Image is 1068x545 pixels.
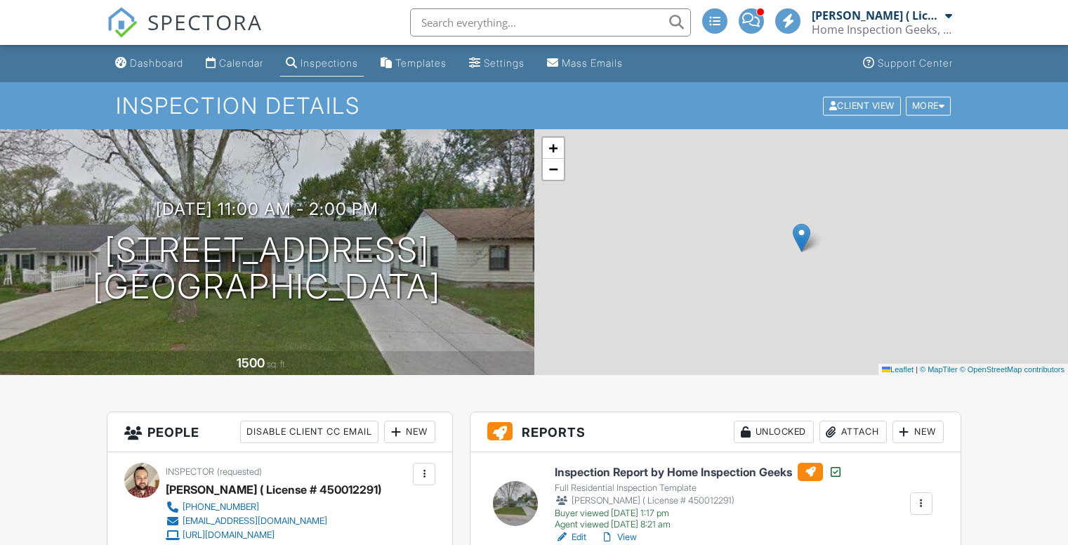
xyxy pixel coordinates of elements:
[166,466,214,477] span: Inspector
[183,501,259,513] div: [PHONE_NUMBER]
[878,57,953,69] div: Support Center
[543,138,564,159] a: Zoom in
[906,96,951,115] div: More
[107,7,138,38] img: The Best Home Inspection Software - Spectora
[555,530,586,544] a: Edit
[237,355,265,370] div: 1500
[93,232,441,306] h1: [STREET_ADDRESS] [GEOGRAPHIC_DATA]
[301,57,358,69] div: Inspections
[882,365,914,374] a: Leaflet
[916,365,918,374] span: |
[240,421,378,443] div: Disable Client CC Email
[166,479,381,500] div: [PERSON_NAME] ( License # 450012291)
[819,421,887,443] div: Attach
[555,482,843,494] div: Full Residential Inspection Template
[555,519,843,530] div: Agent viewed [DATE] 8:21 am
[166,528,370,542] a: [URL][DOMAIN_NAME]
[166,500,370,514] a: [PHONE_NUMBER]
[793,223,810,252] img: Marker
[110,51,189,77] a: Dashboard
[823,96,901,115] div: Client View
[410,8,691,37] input: Search everything...
[562,57,623,69] div: Mass Emails
[219,57,263,69] div: Calendar
[183,516,327,527] div: [EMAIL_ADDRESS][DOMAIN_NAME]
[548,139,558,157] span: +
[200,51,269,77] a: Calendar
[960,365,1064,374] a: © OpenStreetMap contributors
[734,421,814,443] div: Unlocked
[555,463,843,530] a: Inspection Report by Home Inspection Geeks Full Residential Inspection Template [PERSON_NAME] ( L...
[280,51,364,77] a: Inspections
[395,57,447,69] div: Templates
[555,463,843,481] h6: Inspection Report by Home Inspection Geeks
[555,494,843,508] div: [PERSON_NAME] ( License # 450012291)
[822,100,904,110] a: Client View
[920,365,958,374] a: © MapTiler
[166,514,370,528] a: [EMAIL_ADDRESS][DOMAIN_NAME]
[541,51,628,77] a: Mass Emails
[267,359,286,369] span: sq. ft.
[384,421,435,443] div: New
[463,51,530,77] a: Settings
[107,19,263,48] a: SPECTORA
[156,199,378,218] h3: [DATE] 11:00 am - 2:00 pm
[217,466,262,477] span: (requested)
[147,7,263,37] span: SPECTORA
[543,159,564,180] a: Zoom out
[375,51,452,77] a: Templates
[183,530,275,541] div: [URL][DOMAIN_NAME]
[470,412,961,452] h3: Reports
[130,57,183,69] div: Dashboard
[116,93,952,118] h1: Inspection Details
[484,57,525,69] div: Settings
[857,51,958,77] a: Support Center
[548,160,558,178] span: −
[600,530,637,544] a: View
[555,508,843,519] div: Buyer viewed [DATE] 1:17 pm
[107,412,452,452] h3: People
[812,8,942,22] div: [PERSON_NAME] ( License # 450012291)
[812,22,952,37] div: Home Inspection Geeks, Inc. (Entity License #450011547)
[892,421,944,443] div: New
